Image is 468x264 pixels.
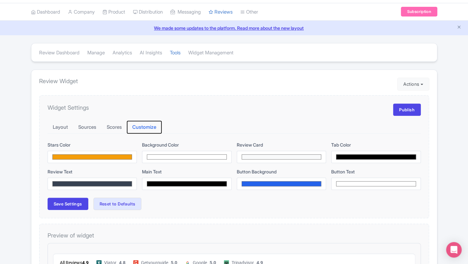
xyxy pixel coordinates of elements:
span: Cons [202,207,215,216]
label: Stars Color [48,141,137,148]
span: Google [140,11,154,18]
span: Getyourguide [88,11,115,18]
h3: Recent Reviews [5,64,357,71]
div: All Reviews [5,11,37,22]
p: The tour was amazing and we so enjoyed our guide [PERSON_NAME]! Not only was the food great but w... [249,111,351,145]
a: We made some updates to the platform. Read more about the new layout [4,25,464,31]
div: ★ [58,42,66,50]
label: Main Text [142,168,232,175]
p: [PERSON_NAME] was a fantastic guide. She was patient with our group. She had a fun energy which m... [11,111,114,145]
a: AI Insights [140,44,162,62]
span: (1074) [69,42,82,49]
span: ★ [266,100,271,108]
div: Open Intercom Messenger [446,242,462,258]
span: ★ [130,100,134,108]
li: No negative feedback available [193,221,349,233]
h4: Preview of widget [48,232,421,239]
div: ★ [49,42,57,50]
a: Publish [393,104,421,116]
span: [DATE] [144,91,155,96]
span: ★ [136,100,140,108]
a: Analytics [113,44,132,62]
a: Dashboard [31,3,60,21]
img: Google [11,84,21,95]
span: ★ [23,100,27,108]
span: DevinK807 [263,82,285,89]
a: Reviews [209,3,233,21]
span: ★ [249,100,253,108]
span: 5.0 [157,11,163,18]
button: Customize [127,121,161,134]
button: Read more [330,152,351,159]
label: Tab Color [331,141,421,148]
button: Close announcement [457,24,462,31]
span: ★ [272,100,277,108]
span: ★ [255,100,259,108]
label: Button Text [331,168,421,175]
a: Company [68,3,95,21]
span: Pros [23,207,35,216]
span: ★ [153,100,158,108]
a: Distribution [133,3,163,21]
label: Button Background [237,168,326,175]
span: 5.0 [118,11,124,18]
h4: Review Widget [39,78,429,85]
span: [DATE] [25,91,37,96]
a: Subscription [401,7,437,16]
h3: What customers are saying [5,186,357,193]
span: ★ [28,100,33,108]
span: ★ [11,100,16,108]
h4: Widget Settings [48,104,89,111]
span: 4.8 [66,11,72,18]
img: getyourguide-review-icon-01-fb3e5192162012389e870f98922b8d7a.svg [80,12,85,17]
button: Save Settings [48,198,88,210]
span: royhU9341TX [144,82,172,89]
span: Viator [51,11,63,18]
span: 4.9 [29,12,36,17]
span: 4.9 [5,38,19,54]
span: ★ [147,100,152,108]
a: Manage [87,44,105,62]
span: [DATE] [263,91,274,96]
span: [PERSON_NAME] [25,82,60,89]
img: TripAdvisor [130,84,140,95]
div: ★ [40,42,48,50]
a: Other [240,3,258,21]
span: 4.9 [203,11,210,18]
label: Background Color [142,141,232,148]
button: Reset to Defaults [93,198,142,210]
span: ★ [141,100,146,108]
p: [PERSON_NAME] was our guide and she gave us a suburb experience. The tour is all about traditiona... [130,111,232,145]
li: No positive feedback available [14,221,169,233]
a: Messaging [170,3,201,21]
span: 5.0 Stars [41,101,57,107]
button: Layout [48,121,73,134]
a: Widget Management [188,44,234,62]
img: TripAdvisor [249,84,259,95]
span: 5.0 Stars [279,101,295,107]
a: Tools [170,44,180,62]
button: Scores [102,121,127,134]
button: Sources [73,121,102,134]
button: Actions [397,78,429,91]
label: Review Card [237,141,326,148]
span: 5.0 Stars [160,101,176,107]
div: ★ [31,42,39,50]
button: Read more [211,152,233,159]
img: tripadvisor-review-icon-01-1075e2b0a94adb21fd276dbae6e66f68.svg [171,12,176,17]
a: Review Dashboard [39,44,80,62]
img: google-review-icon-01-a916ceb3171c4e593de7efb07b9648f5.svg [132,12,137,17]
span: ★ [17,100,21,108]
span: ★ [34,100,39,108]
label: Review Text [48,168,137,175]
span: Tripadvisor [179,11,201,18]
div: ★ [22,42,30,50]
a: Product [103,3,125,21]
span: ★ [260,100,265,108]
img: viator-review-icon-01-1d3954686f9b1e79ef588e0fe939bff1.svg [43,12,49,17]
h2: Overall Rating [5,28,357,36]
